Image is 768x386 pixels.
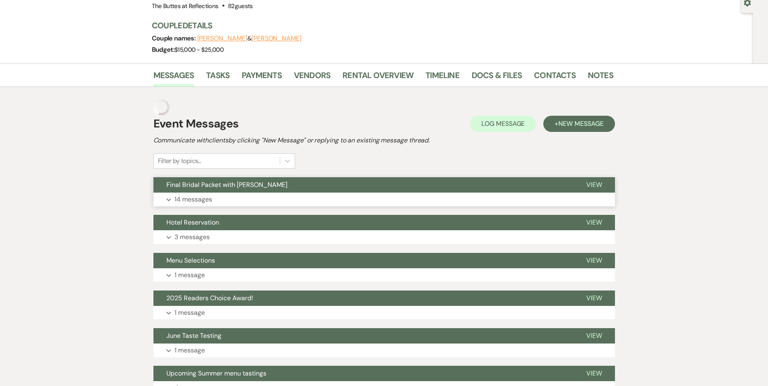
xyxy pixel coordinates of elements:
[294,69,330,87] a: Vendors
[166,331,221,340] span: June Taste Testing
[543,116,615,132] button: +New Message
[152,2,219,10] span: The Buttes at Reflections
[174,270,205,280] p: 1 message
[153,366,573,381] button: Upcoming Summer menu tastings
[166,369,266,378] span: Upcoming Summer menu tastings
[152,45,175,54] span: Budget:
[153,177,573,193] button: Final Bridal Packet with [PERSON_NAME]
[174,46,223,54] span: $15,000 - $25,000
[242,69,282,87] a: Payments
[425,69,460,87] a: Timeline
[153,306,615,320] button: 1 message
[573,366,615,381] button: View
[153,328,573,344] button: June Taste Testing
[472,69,522,87] a: Docs & Files
[153,193,615,206] button: 14 messages
[153,230,615,244] button: 3 messages
[573,215,615,230] button: View
[153,268,615,282] button: 1 message
[153,136,615,145] h2: Communicate with clients by clicking "New Message" or replying to an existing message thread.
[153,291,573,306] button: 2025 Readers Choice Award!
[586,256,602,265] span: View
[228,2,253,10] span: 82 guests
[153,69,194,87] a: Messages
[197,34,302,42] span: &
[586,294,602,302] span: View
[152,34,197,42] span: Couple names:
[558,119,603,128] span: New Message
[153,253,573,268] button: Menu Selections
[152,20,605,31] h3: Couple Details
[174,232,210,242] p: 3 messages
[573,291,615,306] button: View
[251,35,302,42] button: [PERSON_NAME]
[586,369,602,378] span: View
[153,115,239,132] h1: Event Messages
[166,256,215,265] span: Menu Selections
[534,69,576,87] a: Contacts
[174,345,205,356] p: 1 message
[588,69,613,87] a: Notes
[481,119,525,128] span: Log Message
[153,215,573,230] button: Hotel Reservation
[586,180,602,189] span: View
[586,331,602,340] span: View
[573,253,615,268] button: View
[166,218,219,227] span: Hotel Reservation
[153,344,615,357] button: 1 message
[197,35,247,42] button: [PERSON_NAME]
[174,308,205,318] p: 1 message
[174,194,212,205] p: 14 messages
[166,180,287,189] span: Final Bridal Packet with [PERSON_NAME]
[573,328,615,344] button: View
[573,177,615,193] button: View
[343,69,413,87] a: Rental Overview
[166,294,253,302] span: 2025 Readers Choice Award!
[206,69,230,87] a: Tasks
[153,99,170,115] img: loading spinner
[470,116,536,132] button: Log Message
[158,156,201,166] div: Filter by topics...
[586,218,602,227] span: View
